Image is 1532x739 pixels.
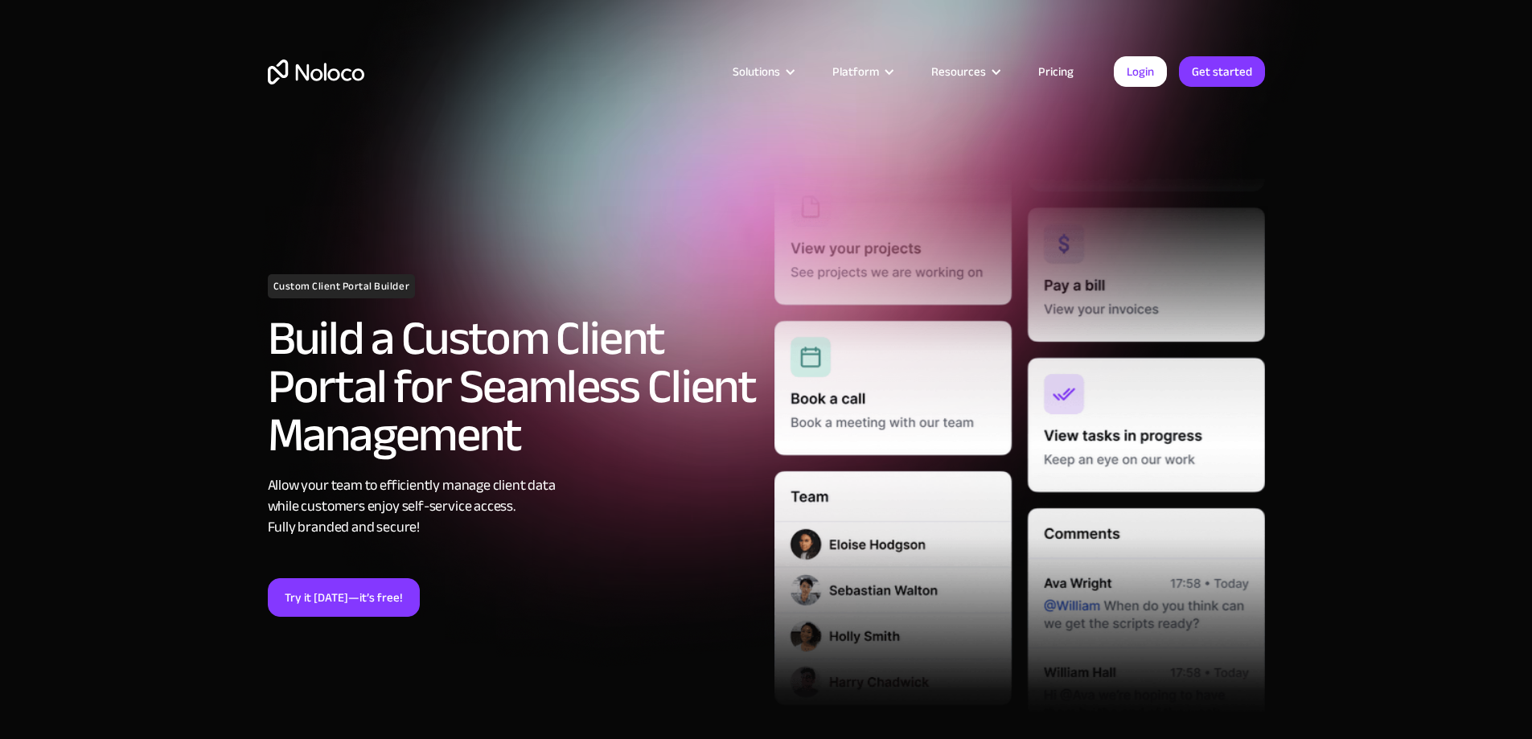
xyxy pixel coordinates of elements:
h2: Build a Custom Client Portal for Seamless Client Management [268,314,758,459]
a: Pricing [1018,61,1094,82]
div: Resources [911,61,1018,82]
div: Allow your team to efficiently manage client data while customers enjoy self-service access. Full... [268,475,758,538]
a: home [268,60,364,84]
div: Platform [832,61,879,82]
a: Try it [DATE]—it’s free! [268,578,420,617]
a: Login [1114,56,1167,87]
div: Solutions [713,61,812,82]
h1: Custom Client Portal Builder [268,274,416,298]
div: Solutions [733,61,780,82]
div: Platform [812,61,911,82]
a: Get started [1179,56,1265,87]
div: Resources [931,61,986,82]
